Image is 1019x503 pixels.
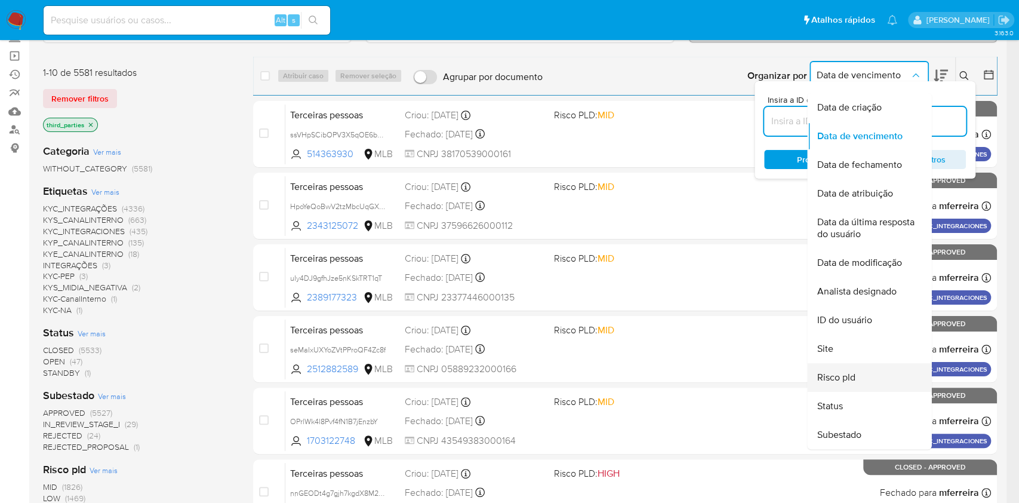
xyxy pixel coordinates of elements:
[301,12,325,29] button: search-icon
[44,13,330,28] input: Pesquise usuários ou casos...
[292,14,295,26] span: s
[926,14,993,26] p: magno.ferreira@mercadopago.com.br
[276,14,285,26] span: Alt
[887,15,897,25] a: Notificações
[811,14,875,26] span: Atalhos rápidos
[994,28,1013,38] span: 3.163.0
[998,14,1010,26] a: Sair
